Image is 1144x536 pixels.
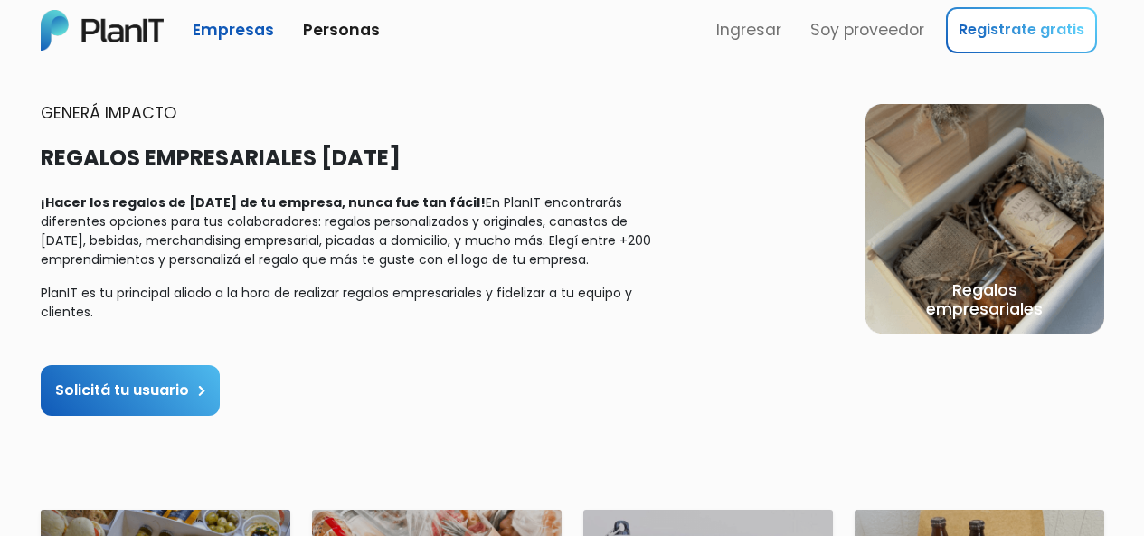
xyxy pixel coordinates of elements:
[946,7,1097,53] button: Registrate gratis
[41,104,742,123] h6: Generá impacto
[803,11,931,49] a: Soy proveedor
[41,284,656,322] p: PlanIT es tu principal aliado a la hora de realizar regalos empresariales y fidelizar a tu equipo...
[288,11,394,49] a: Personas
[41,145,742,172] p: REGALOS EMPRESARIALES [DATE]
[865,104,1103,334] img: coorporate_gifts-3f5165b4279821b5a4d0e16662a34f524247eb390328298bd0dd05f6896447e3.png
[41,193,656,269] p: En PlanIT encontrarás diferentes opciones para tus colaboradores: regalos personalizados y origin...
[41,365,220,416] button: Solicitá tu usuario
[178,11,288,49] p: Empresas
[865,281,1103,326] h6: Regalos empresariales
[41,193,486,212] span: ¡Hacer los regalos de [DATE] de tu empresa, nunca fue tan fácil!
[959,19,1084,41] div: Registrate gratis
[709,11,789,49] a: Ingresar
[41,10,164,51] img: logo-black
